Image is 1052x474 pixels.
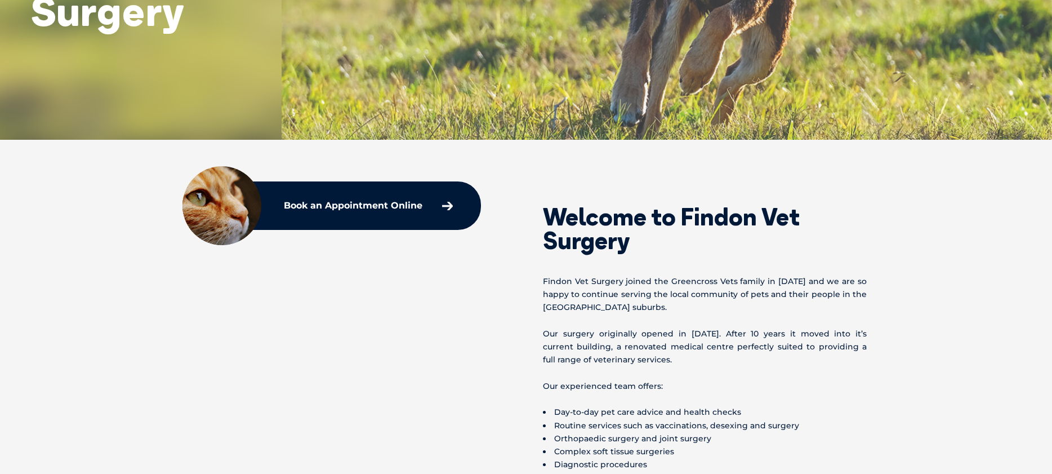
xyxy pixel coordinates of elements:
[543,380,867,393] p: Our experienced team offers:
[543,205,867,252] h2: Welcome to Findon Vet Surgery
[284,201,422,210] p: Book an Appointment Online
[543,458,867,471] li: Diagnostic procedures
[543,419,867,432] li: Routine services such as vaccinations, desexing and surgery
[278,196,458,216] a: Book an Appointment Online
[543,432,867,445] li: Orthopaedic surgery and joint surgery
[543,445,867,458] li: Complex soft tissue surgeries
[543,327,867,367] p: Our surgery originally opened in [DATE]. After 10 years it moved into it’s current building, a re...
[543,275,867,314] p: Findon Vet Surgery joined the Greencross Vets family in [DATE] and we are so happy to continue se...
[543,406,867,419] li: Day-to-day pet care advice and health checks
